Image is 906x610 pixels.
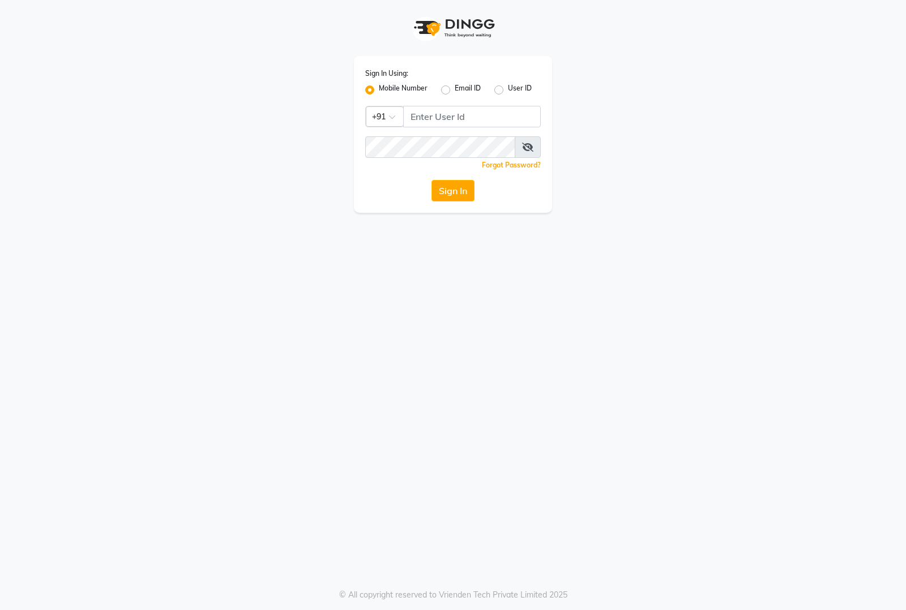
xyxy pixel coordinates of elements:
input: Username [403,106,541,127]
label: Mobile Number [379,83,428,97]
label: Sign In Using: [365,68,408,79]
button: Sign In [431,180,475,201]
img: logo1.svg [408,11,498,45]
input: Username [365,136,515,158]
a: Forgot Password? [482,161,541,169]
label: Email ID [455,83,481,97]
label: User ID [508,83,532,97]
